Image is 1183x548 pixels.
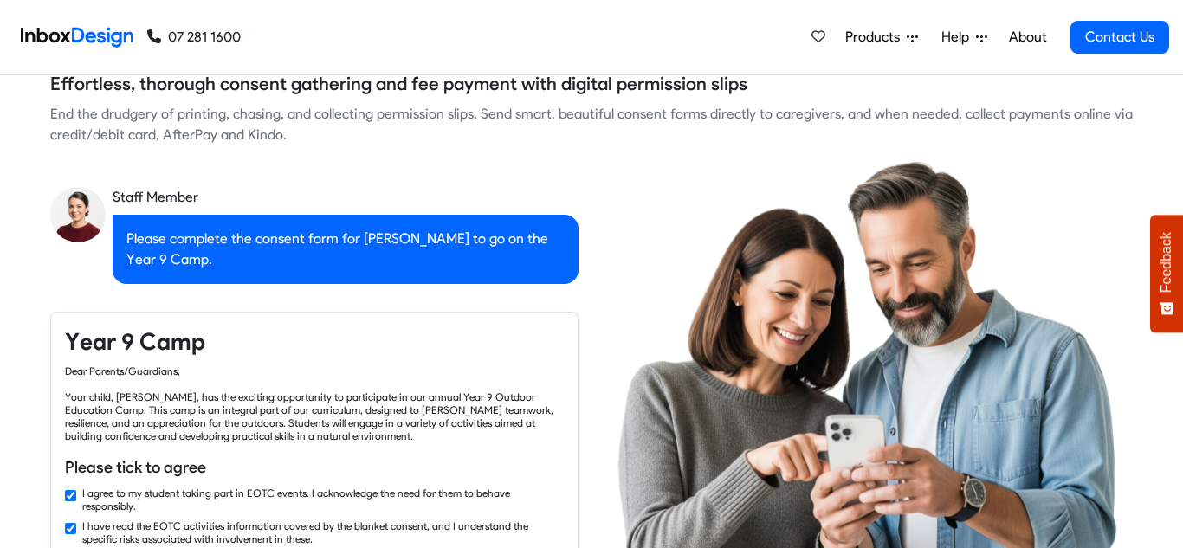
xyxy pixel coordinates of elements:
div: Staff Member [113,187,579,208]
a: Products [838,20,925,55]
div: End the drudgery of printing, chasing, and collecting permission slips. Send smart, beautiful con... [50,104,1133,145]
div: Dear Parents/Guardians, Your child, [PERSON_NAME], has the exciting opportunity to participate in... [65,364,564,442]
h6: Please tick to agree [65,456,564,479]
a: Contact Us [1070,21,1169,54]
img: staff_avatar.png [50,187,106,242]
h4: Year 9 Camp [65,326,564,358]
span: Products [845,27,907,48]
a: About [1004,20,1051,55]
a: Help [934,20,994,55]
label: I have read the EOTC activities information covered by the blanket consent, and I understand the ... [82,519,564,545]
span: Help [941,27,976,48]
label: I agree to my student taking part in EOTC events. I acknowledge the need for them to behave respo... [82,487,564,513]
a: 07 281 1600 [147,27,241,48]
h5: Effortless, thorough consent gathering and fee payment with digital permission slips [50,71,747,97]
button: Feedback - Show survey [1150,215,1183,332]
span: Feedback [1159,232,1174,293]
div: Please complete the consent form for [PERSON_NAME] to go on the Year 9 Camp. [113,215,579,284]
